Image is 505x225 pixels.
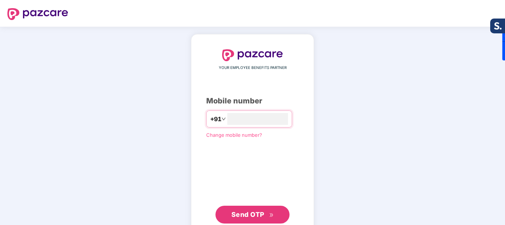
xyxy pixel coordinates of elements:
img: logo [7,8,68,20]
div: Mobile number [206,95,299,107]
span: YOUR EMPLOYEE BENEFITS PARTNER [219,65,287,71]
span: Send OTP [231,211,264,218]
a: Change mobile number? [206,132,262,138]
span: double-right [269,213,274,218]
span: +91 [210,115,221,124]
span: down [221,117,226,121]
img: logo [222,49,283,61]
button: Send OTPdouble-right [215,206,290,224]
